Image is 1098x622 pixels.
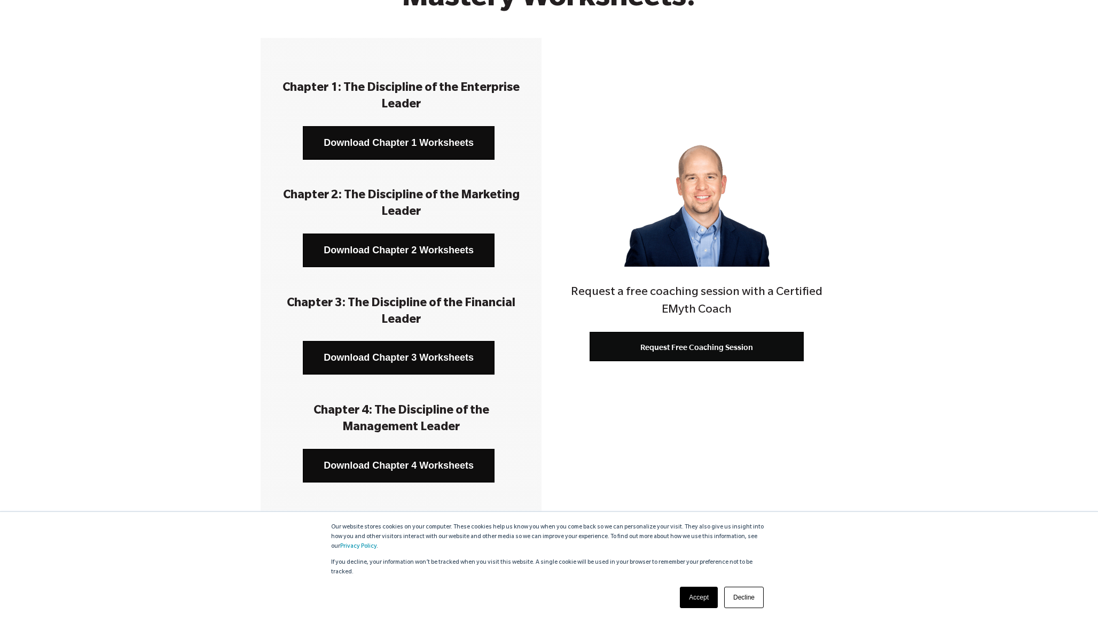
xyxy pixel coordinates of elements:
a: Privacy Policy [340,543,377,550]
a: Accept [680,587,718,608]
a: Download Chapter 4 Worksheets [303,449,495,483]
p: Our website stores cookies on your computer. These cookies help us know you when you come back so... [331,523,767,551]
h3: Chapter 1: The Discipline of the Enterprise Leader [277,81,526,114]
a: Download Chapter 2 Worksheets [303,234,495,267]
h3: Chapter 3: The Discipline of the Financial Leader [277,296,526,329]
h3: Chapter 2: The Discipline of the Marketing Leader [277,188,526,221]
a: Request Free Coaching Session [590,332,804,361]
p: If you decline, your information won’t be tracked when you visit this website. A single cookie wi... [331,558,767,577]
h3: Chapter 4: The Discipline of the Management Leader [277,403,526,437]
a: Download Chapter 1 Worksheets [303,126,495,160]
a: Decline [724,587,764,608]
span: Request Free Coaching Session [640,343,753,352]
img: Jon_Slater_web [624,121,770,267]
a: Download Chapter 3 Worksheets [303,341,495,375]
h4: Request a free coaching session with a Certified EMyth Coach [556,284,837,320]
